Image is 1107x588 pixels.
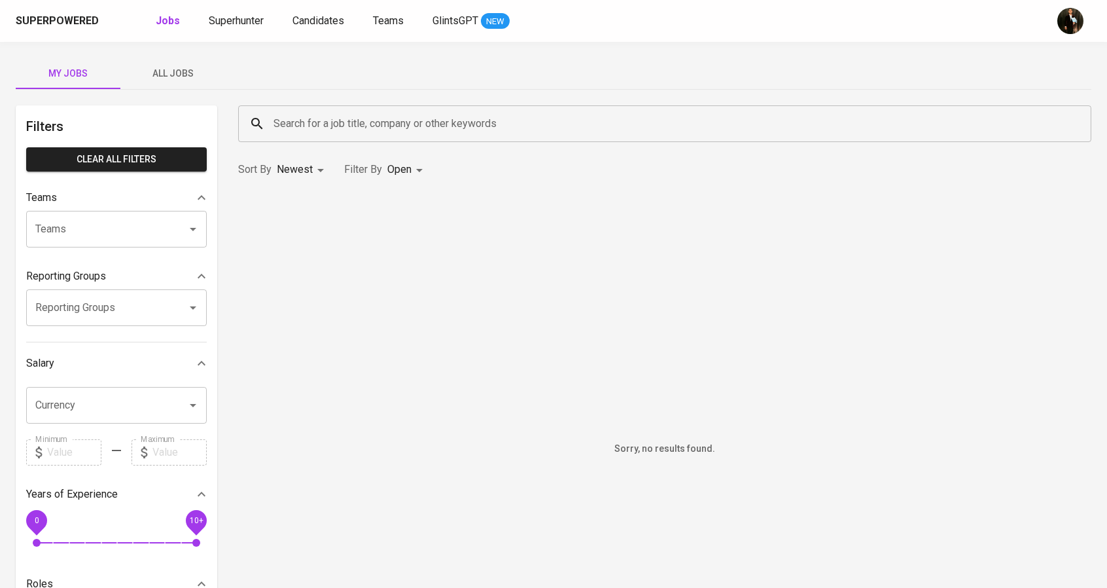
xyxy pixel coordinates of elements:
[387,163,412,175] span: Open
[47,439,101,466] input: Value
[277,158,328,182] div: Newest
[209,14,264,27] span: Superhunter
[209,13,266,29] a: Superhunter
[292,13,347,29] a: Candidates
[189,515,203,524] span: 10+
[16,11,119,31] a: Superpoweredapp logo
[37,151,196,168] span: Clear All filters
[101,11,119,31] img: app logo
[26,487,118,502] p: Years of Experience
[26,147,207,172] button: Clear All filters
[26,481,207,507] div: Years of Experience
[432,14,478,27] span: GlintsGPT
[238,162,272,177] p: Sort By
[26,268,106,284] p: Reporting Groups
[567,227,763,423] img: yH5BAEAAAAALAAAAAABAAEAAAIBRAA7
[373,14,404,27] span: Teams
[26,263,207,289] div: Reporting Groups
[24,65,113,82] span: My Jobs
[184,220,202,238] button: Open
[292,14,344,27] span: Candidates
[344,162,382,177] p: Filter By
[277,162,313,177] p: Newest
[26,185,207,211] div: Teams
[156,14,180,27] b: Jobs
[156,13,183,29] a: Jobs
[184,396,202,414] button: Open
[387,158,427,182] div: Open
[26,356,54,371] p: Salary
[152,439,207,466] input: Value
[34,515,39,524] span: 0
[432,13,510,29] a: GlintsGPT NEW
[238,442,1091,456] h6: Sorry, no results found.
[184,299,202,317] button: Open
[128,65,217,82] span: All Jobs
[1057,8,1083,34] img: ridlo@glints.com
[26,190,57,206] p: Teams
[26,350,207,377] div: Salary
[16,14,99,29] div: Superpowered
[26,116,207,137] h6: Filters
[373,13,406,29] a: Teams
[481,15,510,28] span: NEW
